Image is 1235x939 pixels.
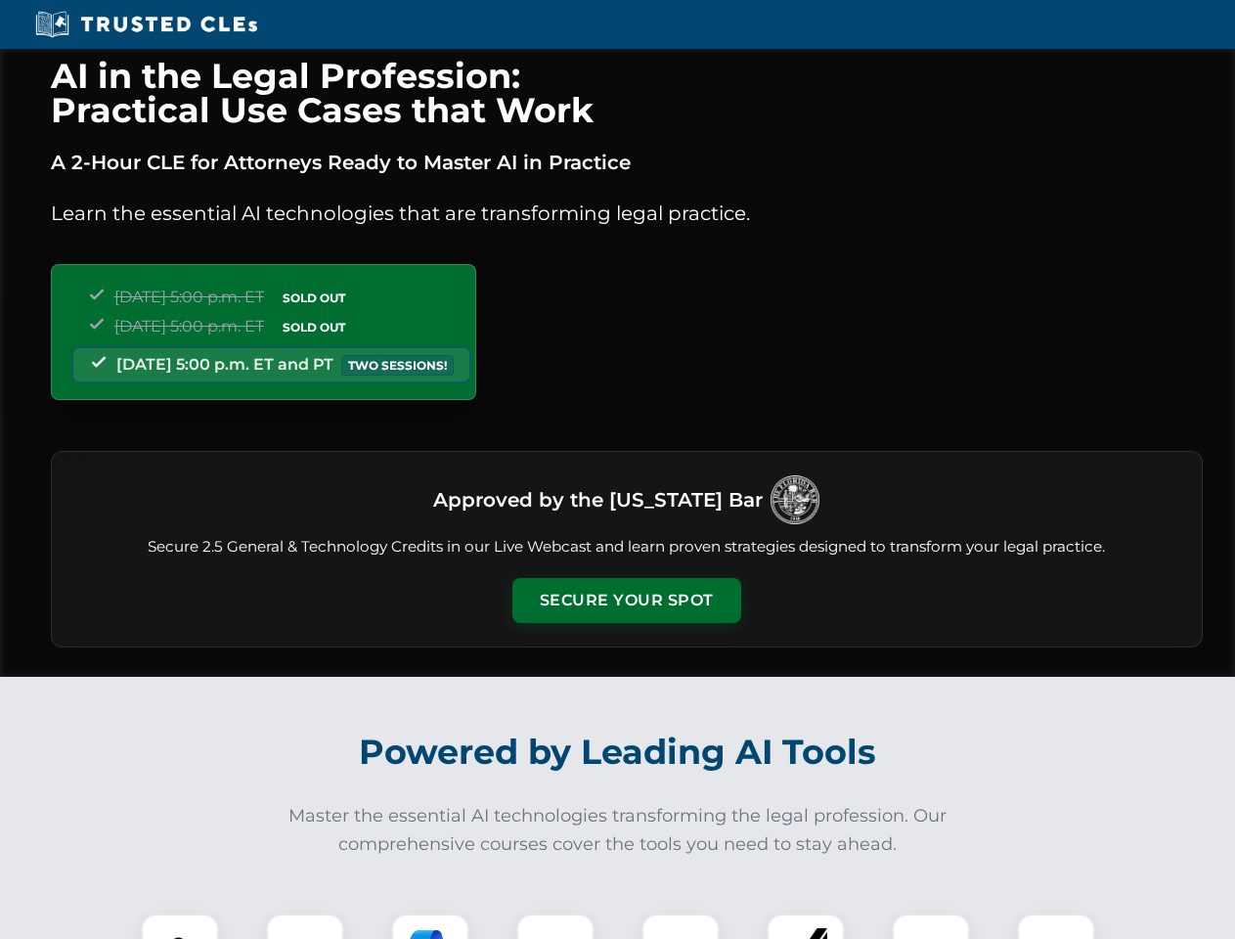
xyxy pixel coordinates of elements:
button: Secure Your Spot [512,578,741,623]
img: Trusted CLEs [29,10,263,39]
p: Master the essential AI technologies transforming the legal profession. Our comprehensive courses... [276,802,960,859]
p: Secure 2.5 General & Technology Credits in our Live Webcast and learn proven strategies designed ... [75,536,1178,559]
span: SOLD OUT [276,288,352,308]
span: SOLD OUT [276,317,352,337]
h3: Approved by the [US_STATE] Bar [433,482,763,517]
span: [DATE] 5:00 p.m. ET [114,317,264,335]
span: [DATE] 5:00 p.m. ET [114,288,264,306]
p: A 2-Hour CLE for Attorneys Ready to Master AI in Practice [51,147,1203,178]
p: Learn the essential AI technologies that are transforming legal practice. [51,198,1203,229]
img: Logo [771,475,819,524]
h1: AI in the Legal Profession: Practical Use Cases that Work [51,59,1203,127]
h2: Powered by Leading AI Tools [76,718,1160,786]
